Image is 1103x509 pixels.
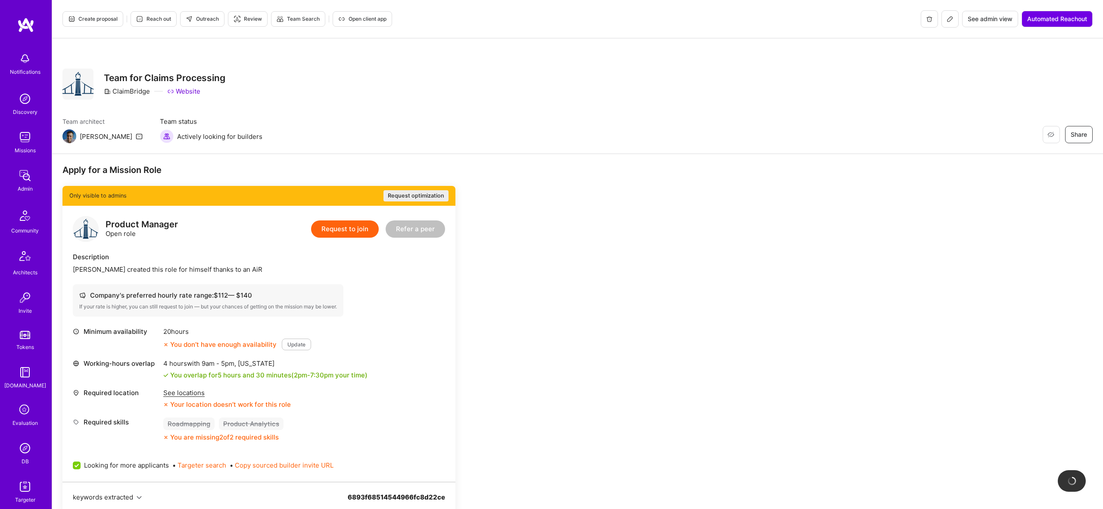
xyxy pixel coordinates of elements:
[16,478,34,495] img: Skill Targeter
[1022,11,1093,27] button: Automated Reachout
[73,359,159,368] div: Working-hours overlap
[160,117,262,126] span: Team status
[1066,475,1078,487] img: loading
[18,184,33,193] div: Admin
[17,17,34,33] img: logo
[73,327,159,336] div: Minimum availability
[271,11,325,27] button: Team Search
[106,220,178,229] div: Product Manager
[15,205,35,226] img: Community
[172,461,226,470] span: •
[73,390,79,396] i: icon Location
[383,190,449,201] button: Request optimization
[234,16,240,22] i: icon Targeter
[137,495,142,500] i: icon Chevron
[17,402,33,418] i: icon SelectionTeam
[79,291,337,300] div: Company's preferred hourly rate range: $ 112 — $ 140
[1071,130,1087,139] span: Share
[104,87,150,96] div: ClaimBridge
[62,186,455,206] div: Only visible to admins
[106,220,178,238] div: Open role
[131,11,177,27] button: Reach out
[62,117,143,126] span: Team architect
[163,373,168,378] i: icon Check
[15,247,35,268] img: Architects
[311,220,379,238] button: Request to join
[968,15,1013,23] span: See admin view
[163,340,277,349] div: You don’t have enough availability
[16,440,34,457] img: Admin Search
[84,461,169,470] span: Looking for more applicants
[167,87,200,96] a: Website
[16,364,34,381] img: guide book
[277,15,320,23] span: Team Search
[73,388,159,397] div: Required location
[11,226,39,235] div: Community
[219,418,284,430] div: Product Analytics
[79,292,86,298] i: icon Cash
[1047,131,1054,138] i: icon EyeClosed
[104,72,225,83] h3: Team for Claims Processing
[228,11,268,27] button: Review
[136,15,171,23] span: Reach out
[16,50,34,67] img: bell
[294,371,333,379] span: 2pm - 7:30pm
[22,457,29,466] div: DB
[163,418,215,430] div: Roadmapping
[79,303,337,310] div: If your rate is higher, you can still request to join — but your chances of getting on the missio...
[163,388,291,397] div: See locations
[73,360,79,367] i: icon World
[163,400,291,409] div: Your location doesn’t work for this role
[1027,15,1087,23] span: Automated Reachout
[62,129,76,143] img: Team Architect
[62,11,123,27] button: Create proposal
[235,461,333,470] button: Copy sourced builder invite URL
[16,342,34,352] div: Tokens
[80,132,132,141] div: [PERSON_NAME]
[163,359,368,368] div: 4 hours with [US_STATE]
[73,265,445,274] div: [PERSON_NAME] created this role for himself thanks to an AiR
[62,164,455,176] div: Apply for a Mission Role
[282,339,311,350] button: Update
[386,220,445,238] button: Refer a peer
[230,461,333,470] span: •
[16,90,34,107] img: discovery
[12,418,38,427] div: Evaluation
[13,268,37,277] div: Architects
[13,107,37,116] div: Discovery
[15,495,35,504] div: Targeter
[200,359,238,368] span: 9am - 5pm ,
[170,371,368,380] div: You overlap for 5 hours and 30 minutes ( your time)
[16,289,34,306] img: Invite
[170,433,279,442] div: You are missing 2 of 2 required skills
[1065,126,1093,143] button: Share
[163,342,168,347] i: icon CloseOrange
[163,402,168,407] i: icon CloseOrange
[16,129,34,146] img: teamwork
[160,129,174,143] img: Actively looking for builders
[104,88,111,95] i: icon CompanyGray
[68,15,118,23] span: Create proposal
[73,493,142,502] button: keywords extracted
[136,133,143,140] i: icon Mail
[180,11,224,27] button: Outreach
[10,67,41,76] div: Notifications
[16,167,34,184] img: admin teamwork
[163,435,168,440] i: icon CloseOrange
[4,381,46,390] div: [DOMAIN_NAME]
[73,252,445,261] div: Description
[163,327,311,336] div: 20 hours
[333,11,392,27] button: Open client app
[177,132,262,141] span: Actively looking for builders
[186,15,219,23] span: Outreach
[178,461,226,470] button: Targeter search
[73,328,79,335] i: icon Clock
[68,16,75,22] i: icon Proposal
[234,15,262,23] span: Review
[73,419,79,425] i: icon Tag
[962,11,1018,27] button: See admin view
[73,418,159,427] div: Required skills
[15,146,36,155] div: Missions
[62,69,93,100] img: Company Logo
[19,306,32,315] div: Invite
